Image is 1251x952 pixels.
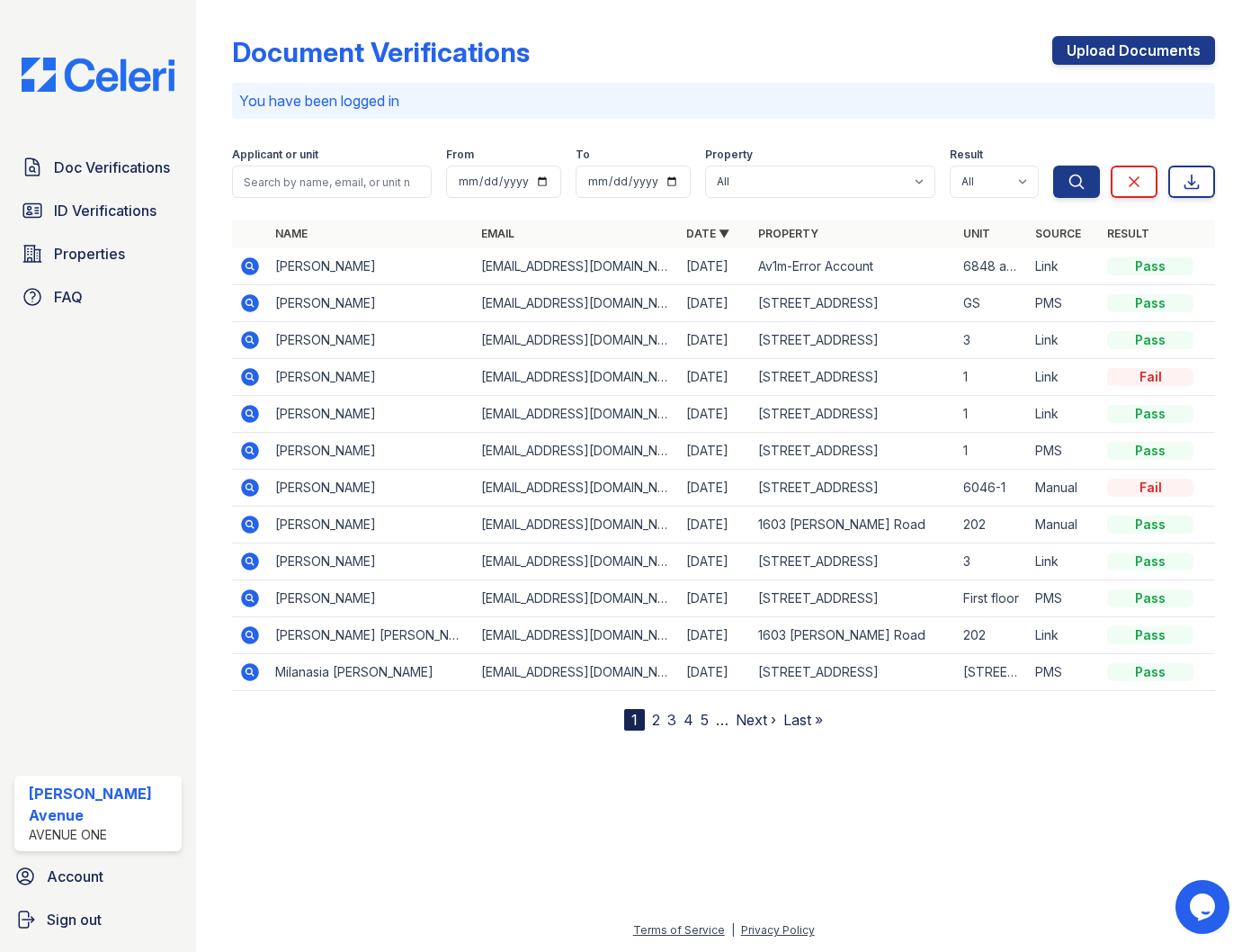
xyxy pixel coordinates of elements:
a: Privacy Policy [741,923,815,937]
td: [PERSON_NAME] [268,470,473,507]
a: Email [481,227,514,240]
td: [STREET_ADDRESS] [751,654,956,691]
td: 6046-1 [956,470,1028,507]
td: [DATE] [679,617,751,654]
div: Pass [1107,626,1193,644]
label: Result [950,148,983,162]
span: … [716,709,728,731]
a: Date ▼ [686,227,729,240]
div: Pass [1107,663,1193,681]
span: FAQ [54,286,83,308]
td: [EMAIL_ADDRESS][DOMAIN_NAME] [474,285,679,322]
td: [EMAIL_ADDRESS][DOMAIN_NAME] [474,396,679,433]
td: 1 [956,396,1028,433]
td: 1 [956,433,1028,470]
td: [EMAIL_ADDRESS][DOMAIN_NAME] [474,470,679,507]
label: From [446,148,474,162]
td: [EMAIL_ADDRESS][DOMAIN_NAME] [474,654,679,691]
td: Link [1028,322,1100,359]
td: Link [1028,396,1100,433]
div: Pass [1107,552,1193,570]
td: PMS [1028,285,1100,322]
label: To [576,148,590,162]
p: You have been logged in [239,90,1208,112]
span: Sign out [47,909,102,930]
td: Link [1028,248,1100,285]
td: Manual [1028,507,1100,543]
a: Sign out [7,902,189,938]
a: 2 [652,711,660,729]
label: Property [705,148,753,162]
td: [EMAIL_ADDRESS][DOMAIN_NAME] [474,617,679,654]
td: 1603 [PERSON_NAME] Road [751,507,956,543]
td: PMS [1028,580,1100,617]
td: 1603 [PERSON_NAME] Road [751,617,956,654]
div: Pass [1107,331,1193,349]
td: [DATE] [679,322,751,359]
td: [PERSON_NAME] [268,285,473,322]
td: [PERSON_NAME] [268,433,473,470]
div: Pass [1107,294,1193,312]
a: Result [1107,227,1149,240]
a: Property [758,227,818,240]
td: [PERSON_NAME] [PERSON_NAME] [268,617,473,654]
a: Source [1035,227,1081,240]
label: Applicant or unit [232,148,318,162]
td: PMS [1028,433,1100,470]
div: Pass [1107,589,1193,607]
div: 1 [624,709,645,731]
span: Doc Verifications [54,157,170,178]
td: [PERSON_NAME] [268,543,473,580]
div: | [731,923,735,937]
td: Manual [1028,470,1100,507]
td: [EMAIL_ADDRESS][DOMAIN_NAME] [474,359,679,396]
a: Next › [736,711,776,729]
td: Av1m-Error Account [751,248,956,285]
a: Terms of Service [633,923,725,937]
td: [STREET_ADDRESS] [751,543,956,580]
div: Pass [1107,442,1193,460]
div: Fail [1107,479,1193,497]
td: PMS [1028,654,1100,691]
td: [EMAIL_ADDRESS][DOMAIN_NAME] [474,543,679,580]
a: Last » [783,711,823,729]
td: [PERSON_NAME] [268,580,473,617]
td: 1 [956,359,1028,396]
td: [PERSON_NAME] [268,359,473,396]
div: Document Verifications [232,36,530,68]
a: Account [7,858,189,894]
a: Doc Verifications [14,149,182,185]
span: ID Verifications [54,200,156,221]
td: 202 [956,617,1028,654]
td: [STREET_ADDRESS] [751,322,956,359]
a: Unit [963,227,990,240]
a: 5 [701,711,709,729]
a: 3 [667,711,676,729]
td: [DATE] [679,248,751,285]
td: GS [956,285,1028,322]
div: [PERSON_NAME] Avenue [29,783,174,826]
a: ID Verifications [14,193,182,229]
a: Upload Documents [1052,36,1215,65]
div: Pass [1107,516,1193,534]
td: Link [1028,359,1100,396]
td: [DATE] [679,396,751,433]
td: [DATE] [679,580,751,617]
td: 3 [956,322,1028,359]
td: Milanasia [PERSON_NAME] [268,654,473,691]
input: Search by name, email, or unit number [232,166,432,198]
td: [STREET_ADDRESS] [956,654,1028,691]
td: [DATE] [679,654,751,691]
a: FAQ [14,279,182,315]
a: 4 [684,711,693,729]
span: Account [47,866,103,887]
td: [EMAIL_ADDRESS][DOMAIN_NAME] [474,322,679,359]
td: [PERSON_NAME] [268,396,473,433]
td: 3 [956,543,1028,580]
td: [DATE] [679,433,751,470]
td: [STREET_ADDRESS] [751,359,956,396]
td: [STREET_ADDRESS] [751,285,956,322]
td: [DATE] [679,507,751,543]
td: [DATE] [679,470,751,507]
